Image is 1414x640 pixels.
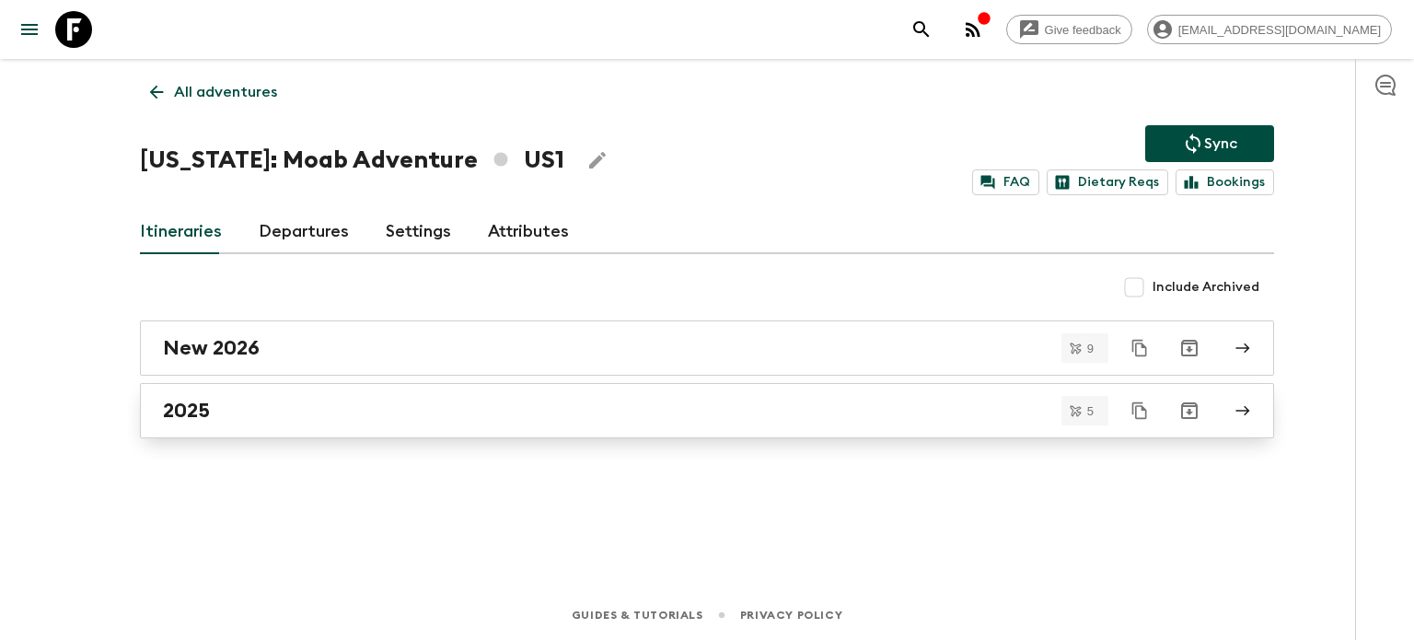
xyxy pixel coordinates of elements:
[1171,392,1208,429] button: Archive
[386,210,451,254] a: Settings
[259,210,349,254] a: Departures
[140,320,1274,376] a: New 2026
[1076,405,1105,417] span: 5
[1076,343,1105,355] span: 9
[11,11,48,48] button: menu
[174,81,277,103] p: All adventures
[579,142,616,179] button: Edit Adventure Title
[140,142,564,179] h1: [US_STATE]: Moab Adventure US1
[903,11,940,48] button: search adventures
[163,399,210,423] h2: 2025
[140,210,222,254] a: Itineraries
[740,605,842,625] a: Privacy Policy
[972,169,1039,195] a: FAQ
[488,210,569,254] a: Attributes
[1047,169,1168,195] a: Dietary Reqs
[1006,15,1132,44] a: Give feedback
[1176,169,1274,195] a: Bookings
[1123,394,1156,427] button: Duplicate
[572,605,703,625] a: Guides & Tutorials
[1035,23,1131,37] span: Give feedback
[1123,332,1156,365] button: Duplicate
[1145,125,1274,162] button: Sync adventure departures to the booking engine
[1168,23,1391,37] span: [EMAIL_ADDRESS][DOMAIN_NAME]
[140,383,1274,438] a: 2025
[1171,330,1208,367] button: Archive
[1147,15,1392,44] div: [EMAIL_ADDRESS][DOMAIN_NAME]
[140,74,287,111] a: All adventures
[1204,133,1237,155] p: Sync
[1153,278,1259,297] span: Include Archived
[163,336,260,360] h2: New 2026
